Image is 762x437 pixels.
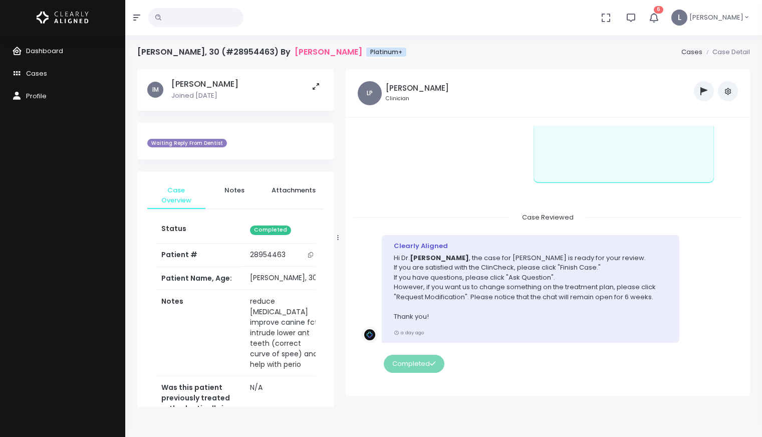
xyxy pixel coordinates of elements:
[394,329,424,336] small: a day ago
[394,253,668,322] p: Hi Dr. , the case for [PERSON_NAME] is ready for your review. If you are satisfied with the ClinC...
[155,217,244,243] th: Status
[510,209,586,225] span: Case Reviewed
[155,376,244,430] th: Was this patient previously treated orthodontically in the past?
[366,48,406,57] span: Platinum+
[689,13,743,23] span: [PERSON_NAME]
[155,290,244,376] th: Notes
[702,47,750,57] li: Case Detail
[137,47,406,57] h4: [PERSON_NAME], 30 (#28954463) By
[171,91,238,101] p: Joined [DATE]
[394,241,668,251] div: Clearly Aligned
[410,253,469,263] b: [PERSON_NAME]
[386,95,449,103] small: Clinician
[681,47,702,57] a: Cases
[354,126,742,385] div: scrollable content
[272,185,316,195] span: Attachments
[295,47,362,57] a: [PERSON_NAME]
[244,376,324,430] td: N/A
[654,6,663,14] span: 6
[37,7,89,28] img: Logo Horizontal
[155,243,244,267] th: Patient #
[358,81,382,105] span: LP
[155,185,197,205] span: Case Overview
[244,267,324,290] td: [PERSON_NAME], 30
[155,267,244,290] th: Patient Name, Age:
[147,139,227,148] span: Waiting Reply From Dentist
[26,91,47,101] span: Profile
[250,226,291,235] span: Completed
[137,69,334,407] div: scrollable content
[147,82,163,98] span: IM
[386,84,449,93] h5: [PERSON_NAME]
[26,46,63,56] span: Dashboard
[244,244,324,267] td: 28954463
[26,69,47,78] span: Cases
[171,79,238,89] h5: [PERSON_NAME]
[671,10,687,26] span: L
[213,185,256,195] span: Notes
[244,290,324,376] td: reduce [MEDICAL_DATA] improve canine fct intrude lower ant teeth (correct curve of spee) and help...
